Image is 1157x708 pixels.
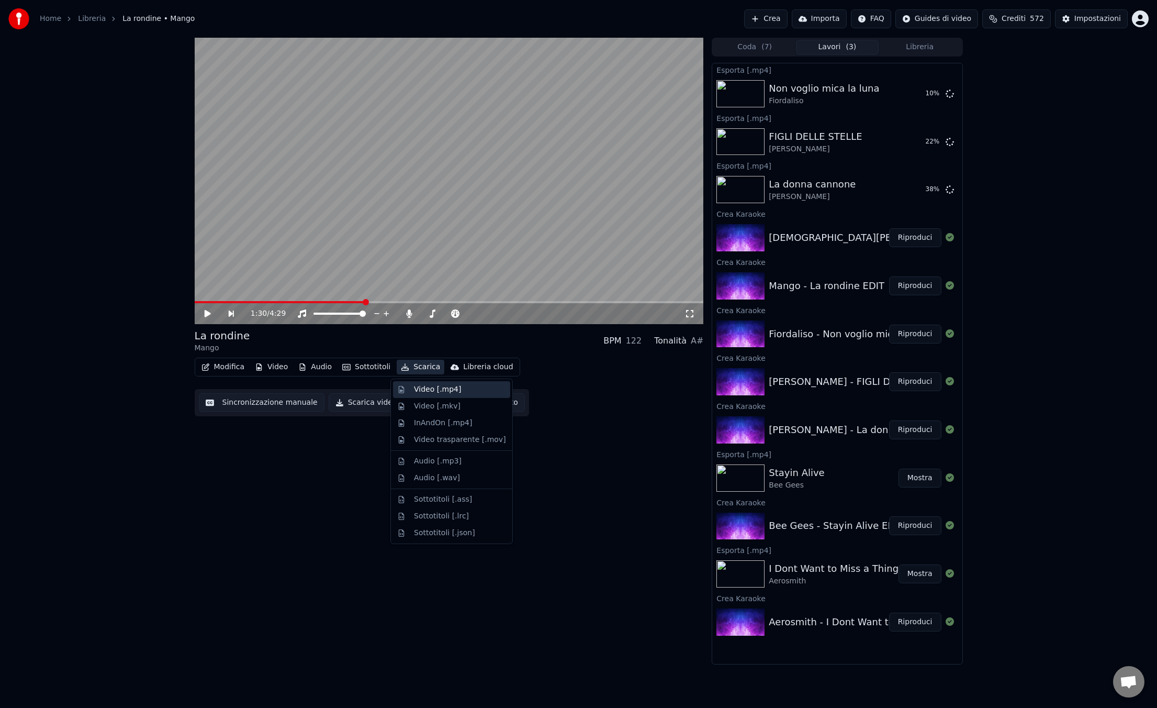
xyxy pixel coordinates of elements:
[846,42,856,52] span: ( 3 )
[251,308,276,319] div: /
[712,304,962,316] div: Crea Karaoke
[889,421,941,439] button: Riproduci
[769,561,898,576] div: I Dont Want to Miss a Thing
[40,14,195,24] nav: breadcrumb
[761,42,772,52] span: ( 7 )
[712,448,962,460] div: Esporta [.mp4]
[769,177,856,192] div: La donna cannone
[889,228,941,247] button: Riproduci
[712,63,962,76] div: Esporta [.mp4]
[1030,14,1044,24] span: 572
[414,494,472,505] div: Sottotitoli [.ass]
[712,112,962,124] div: Esporta [.mp4]
[414,384,461,395] div: Video [.mp4]
[769,192,856,202] div: [PERSON_NAME]
[195,343,250,353] div: Mango
[712,592,962,604] div: Crea Karaoke
[982,9,1051,28] button: Crediti572
[769,423,943,437] div: [PERSON_NAME] - La donna cannone
[251,308,267,319] span: 1:30
[712,400,962,412] div: Crea Karaoke
[879,40,961,55] button: Libreria
[1002,14,1026,24] span: Crediti
[269,308,286,319] span: 4:29
[603,335,621,347] div: BPM
[414,401,460,412] div: Video [.mkv]
[199,393,324,412] button: Sincronizzazione manuale
[654,335,687,347] div: Tonalità
[1074,14,1121,24] div: Impostazioni
[926,138,941,146] div: 22 %
[691,335,703,347] div: A#
[626,335,642,347] div: 122
[195,328,250,343] div: La rondine
[414,435,506,445] div: Video trasparente [.mov]
[769,81,879,96] div: Non voglio mica la luna
[713,40,796,55] button: Coda
[329,393,404,412] button: Scarica video
[712,544,962,556] div: Esporta [.mp4]
[712,496,962,508] div: Crea Karaoke
[744,9,787,28] button: Crea
[197,360,249,374] button: Modifica
[414,511,469,522] div: Sottotitoli [.lrc]
[926,185,941,194] div: 38 %
[769,466,824,480] div: Stayin Alive
[338,360,395,374] button: Sottotitoli
[712,351,962,364] div: Crea Karaoke
[895,9,978,28] button: Guides di video
[889,613,941,632] button: Riproduci
[769,144,862,154] div: [PERSON_NAME]
[926,90,941,98] div: 10 %
[414,528,475,538] div: Sottotitoli [.json]
[1113,666,1144,698] div: Aprire la chat
[8,8,29,29] img: youka
[769,480,824,491] div: Bee Gees
[769,518,903,533] div: Bee Gees - Stayin Alive EDIT
[414,456,462,467] div: Audio [.mp3]
[712,207,962,220] div: Crea Karaoke
[1055,9,1128,28] button: Impostazioni
[414,473,460,483] div: Audio [.wav]
[889,276,941,295] button: Riproduci
[769,576,898,587] div: Aerosmith
[40,14,61,24] a: Home
[122,14,195,24] span: La rondine • Mango
[414,418,473,428] div: InAndOn [.mp4]
[294,360,336,374] button: Audio
[769,279,884,293] div: Mango - La rondine EDIT
[898,469,941,488] button: Mostra
[889,325,941,344] button: Riproduci
[397,360,444,374] button: Scarica
[78,14,106,24] a: Libreria
[769,230,1003,245] div: [DEMOGRAPHIC_DATA][PERSON_NAME], - Shallow
[712,159,962,172] div: Esporta [.mp4]
[712,256,962,268] div: Crea Karaoke
[769,615,956,629] div: Aerosmith - I Dont Want to Miss a Thing
[769,96,879,106] div: Fiordaliso
[851,9,891,28] button: FAQ
[463,362,513,372] div: Libreria cloud
[769,327,958,341] div: Fiordaliso - Non voglio mica la luna EDIT
[898,565,941,583] button: Mostra
[251,360,292,374] button: Video
[769,374,950,389] div: [PERSON_NAME] - FIGLI DELLE STELLE
[792,9,847,28] button: Importa
[889,516,941,535] button: Riproduci
[796,40,879,55] button: Lavori
[889,372,941,391] button: Riproduci
[769,129,862,144] div: FIGLI DELLE STELLE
